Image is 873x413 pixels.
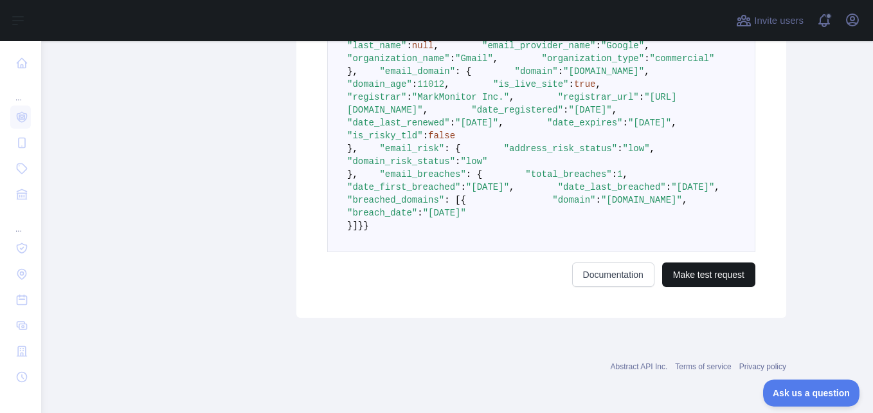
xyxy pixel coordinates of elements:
[682,195,687,205] span: ,
[617,143,622,154] span: :
[671,182,714,192] span: "[DATE]"
[714,182,719,192] span: ,
[406,41,411,51] span: :
[662,262,755,287] button: Make test request
[644,41,649,51] span: ,
[509,182,514,192] span: ,
[358,221,363,231] span: }
[617,169,622,179] span: 1
[558,182,666,192] span: "date_last_breached"
[628,118,671,128] span: "[DATE]"
[569,79,574,89] span: :
[733,10,806,31] button: Invite users
[482,41,595,51] span: "email_provider_name"
[466,182,509,192] span: "[DATE]"
[623,169,628,179] span: ,
[650,53,715,64] span: "commercial"
[563,105,568,115] span: :
[644,53,649,64] span: :
[568,105,611,115] span: "[DATE]"
[493,79,569,89] span: "is_live_site"
[639,92,644,102] span: :
[455,156,460,167] span: :
[666,182,671,192] span: :
[347,143,358,154] span: },
[455,66,471,77] span: : {
[347,131,423,141] span: "is_risky_tld"
[612,105,617,115] span: ,
[417,79,444,89] span: 11012
[444,79,449,89] span: ,
[455,118,498,128] span: "[DATE]"
[412,41,434,51] span: null
[763,380,860,407] iframe: Toggle Customer Support
[379,66,455,77] span: "email_domain"
[347,182,460,192] span: "date_first_breached"
[460,195,465,205] span: {
[450,53,455,64] span: :
[460,156,487,167] span: "low"
[601,195,682,205] span: "[DOMAIN_NAME]"
[596,41,601,51] span: :
[623,118,628,128] span: :
[471,105,563,115] span: "date_registered"
[347,208,417,218] span: "breach_date"
[493,53,498,64] span: ,
[611,362,668,371] a: Abstract API Inc.
[347,79,412,89] span: "domain_age"
[504,143,617,154] span: "address_risk_status"
[347,92,406,102] span: "registrar"
[671,118,676,128] span: ,
[572,262,654,287] a: Documentation
[423,208,466,218] span: "[DATE]"
[379,143,444,154] span: "email_risk"
[347,156,455,167] span: "domain_risk_status"
[739,362,786,371] a: Privacy policy
[509,92,514,102] span: ,
[754,14,804,28] span: Invite users
[347,221,352,231] span: }
[379,169,465,179] span: "email_breaches"
[412,92,509,102] span: "MarkMonitor Inc."
[541,53,644,64] span: "organization_type"
[596,195,601,205] span: :
[612,169,617,179] span: :
[412,79,417,89] span: :
[10,77,31,103] div: ...
[466,169,482,179] span: : {
[444,143,460,154] span: : {
[563,66,644,77] span: "[DOMAIN_NAME]"
[347,41,406,51] span: "last_name"
[423,131,428,141] span: :
[352,221,357,231] span: ]
[552,195,595,205] span: "domain"
[428,131,455,141] span: false
[363,221,368,231] span: }
[347,169,358,179] span: },
[450,118,455,128] span: :
[514,66,557,77] span: "domain"
[675,362,731,371] a: Terms of service
[347,195,444,205] span: "breached_domains"
[455,53,493,64] span: "Gmail"
[547,118,623,128] span: "date_expires"
[525,169,611,179] span: "total_breaches"
[347,118,450,128] span: "date_last_renewed"
[558,92,639,102] span: "registrar_url"
[347,66,358,77] span: },
[417,208,422,218] span: :
[10,208,31,234] div: ...
[623,143,650,154] span: "low"
[558,66,563,77] span: :
[423,105,428,115] span: ,
[406,92,411,102] span: :
[498,118,503,128] span: ,
[460,182,465,192] span: :
[644,66,649,77] span: ,
[574,79,596,89] span: true
[601,41,644,51] span: "Google"
[596,79,601,89] span: ,
[444,195,460,205] span: : [
[650,143,655,154] span: ,
[347,53,450,64] span: "organization_name"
